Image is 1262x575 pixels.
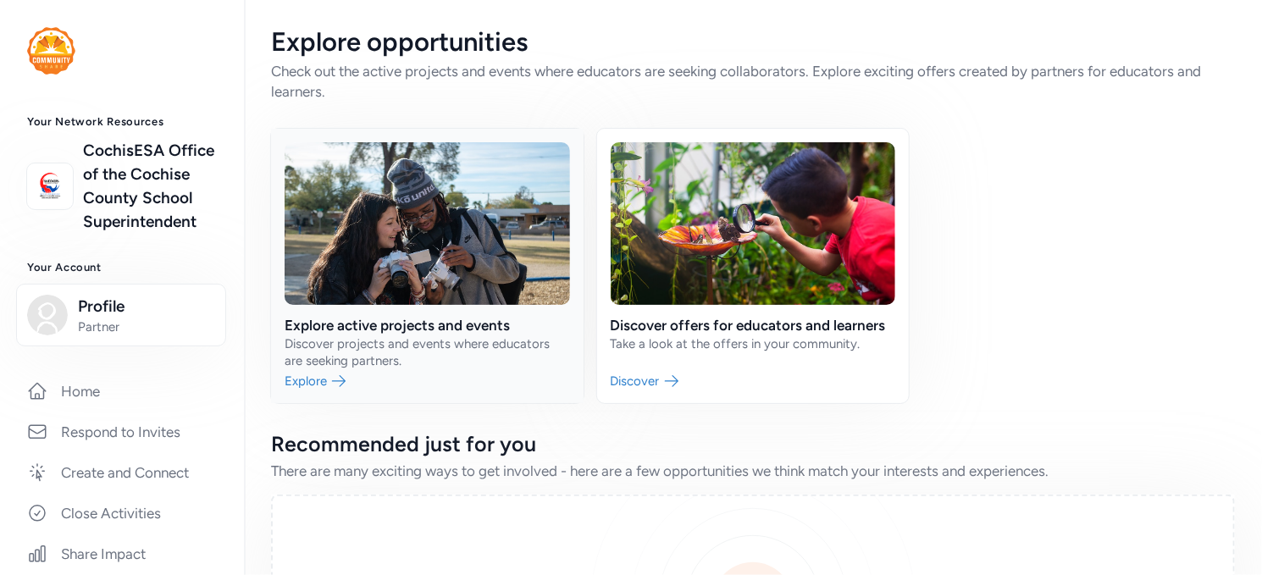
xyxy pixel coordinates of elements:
button: ProfilePartner [16,284,226,346]
img: logo [27,27,75,75]
a: Close Activities [14,495,230,532]
h3: Your Account [27,261,217,274]
span: Profile [78,295,215,318]
span: Partner [78,318,215,335]
div: Check out the active projects and events where educators are seeking collaborators. Explore excit... [271,61,1235,102]
div: There are many exciting ways to get involved - here are a few opportunities we think match your i... [271,461,1235,481]
img: logo [31,168,69,205]
a: CochisESA Office of the Cochise County School Superintendent [83,139,217,234]
h3: Your Network Resources [27,115,217,129]
div: Recommended just for you [271,430,1235,457]
div: Explore opportunities [271,27,1235,58]
a: Home [14,373,230,410]
a: Respond to Invites [14,413,230,451]
a: Create and Connect [14,454,230,491]
a: Share Impact [14,535,230,572]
